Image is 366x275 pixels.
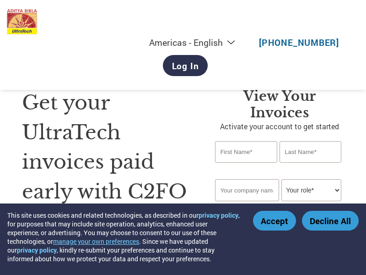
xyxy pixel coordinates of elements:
button: manage your own preferences [53,237,139,246]
h1: Get your UltraTech invoices paid early with C2FO [22,88,188,206]
div: Invalid first name or first name is too long [215,164,277,176]
button: Accept [253,211,296,231]
a: Log In [163,55,208,76]
div: Invalid company name or company name is too long [215,202,341,208]
div: This site uses cookies and related technologies, as described in our , for purposes that may incl... [7,211,240,263]
button: Decline All [302,211,359,231]
p: Activate your account to get started [215,121,344,132]
a: [PHONE_NUMBER] [259,37,339,48]
div: Invalid last name or last name is too long [280,164,341,176]
input: Last Name* [280,141,341,163]
a: privacy policy [17,246,57,254]
input: First Name* [215,141,277,163]
select: Title/Role [281,179,341,201]
img: UltraTech [7,9,37,34]
a: privacy policy [199,211,238,220]
h3: View Your Invoices [215,88,344,121]
input: Your company name* [215,179,279,201]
